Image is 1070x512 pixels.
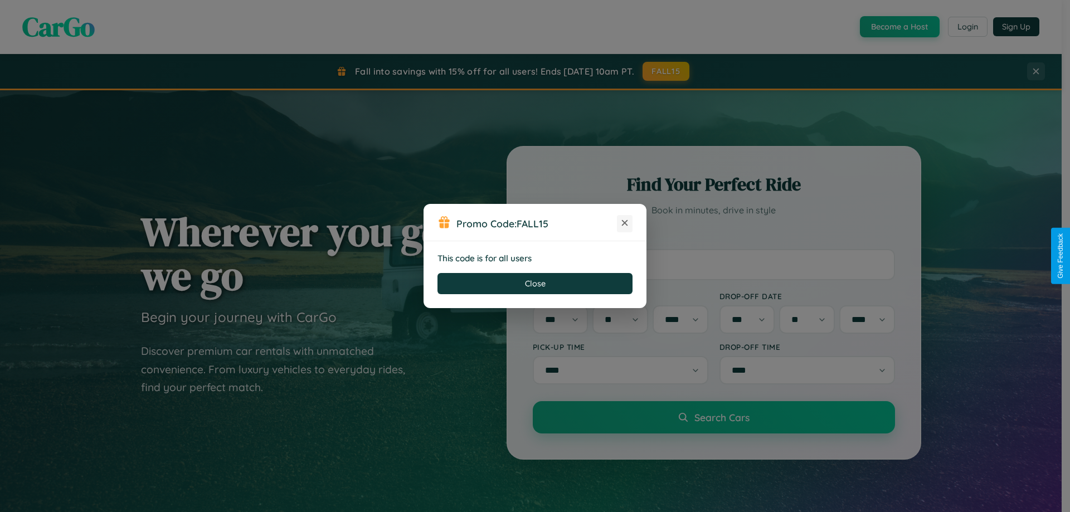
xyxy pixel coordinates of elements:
[437,253,532,264] strong: This code is for all users
[437,273,633,294] button: Close
[11,474,38,501] iframe: Intercom live chat
[456,217,617,230] h3: Promo Code:
[517,217,548,230] b: FALL15
[1057,233,1064,279] div: Give Feedback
